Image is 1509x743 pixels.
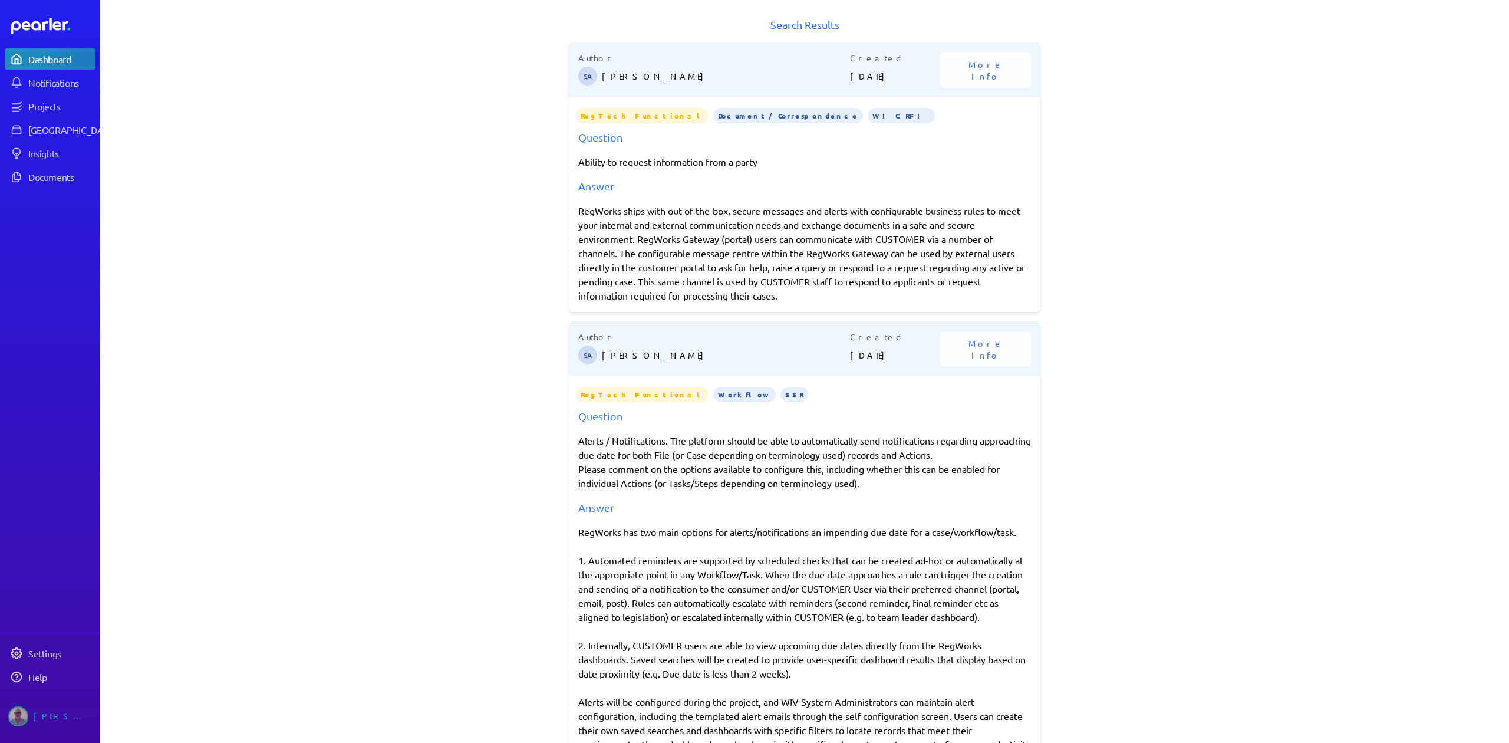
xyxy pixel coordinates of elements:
[28,100,94,112] div: Projects
[5,72,95,93] a: Notifications
[940,331,1031,367] button: More Info
[578,203,1031,303] div: RegWorks ships with out-of-the-box, secure messages and alerts with configurable business rules t...
[28,147,94,159] div: Insights
[850,52,941,64] p: Created
[602,343,850,367] p: [PERSON_NAME]
[5,643,95,664] a: Settings
[5,666,95,688] a: Help
[578,178,1031,194] div: Answer
[713,108,863,123] span: Document/Correspondence
[5,48,95,70] a: Dashboard
[569,17,1040,33] h1: Search Results
[954,58,1017,82] span: More Info
[940,52,1031,88] button: More Info
[8,706,28,726] img: Jason Riches
[5,119,95,140] a: [GEOGRAPHIC_DATA]
[602,64,850,88] p: [PERSON_NAME]
[578,499,1031,515] div: Answer
[954,337,1017,361] span: More Info
[578,52,850,64] p: Author
[868,108,935,123] span: WIC RFI
[5,143,95,164] a: Insights
[850,343,941,367] p: [DATE]
[11,18,95,34] a: Dashboard
[28,53,94,65] div: Dashboard
[578,408,1031,424] div: Question
[5,96,95,117] a: Projects
[850,64,941,88] p: [DATE]
[850,331,941,343] p: Created
[578,67,597,86] span: Steve Ackermann
[5,702,95,731] a: Jason Riches's photo[PERSON_NAME]
[5,166,95,188] a: Documents
[28,671,94,683] div: Help
[28,647,94,659] div: Settings
[28,124,116,136] div: [GEOGRAPHIC_DATA]
[33,706,92,726] div: [PERSON_NAME]
[578,433,1031,490] p: Alerts / Notifications. The platform should be able to automatically send notifications regarding...
[578,331,850,343] p: Author
[713,387,776,402] span: Workflow
[28,77,94,88] div: Notifications
[578,154,1031,169] p: Ability to request information from a party
[28,171,94,183] div: Documents
[780,387,808,402] span: SSR
[576,387,709,402] span: RegTech Functional
[576,108,709,123] span: RegTech Functional
[578,129,1031,145] div: Question
[578,346,597,364] span: Steve Ackermann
